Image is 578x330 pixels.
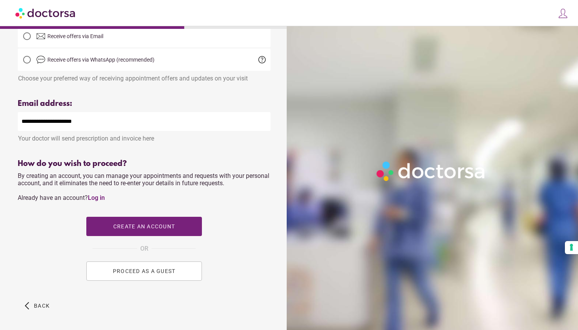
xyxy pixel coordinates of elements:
span: By creating an account, you can manage your appointments and requests with your personal account,... [18,172,269,201]
button: Your consent preferences for tracking technologies [565,241,578,254]
img: Logo-Doctorsa-trans-White-partial-flat.png [373,158,489,184]
span: Receive offers via Email [47,33,103,39]
div: Your doctor will send prescription and invoice here [18,131,271,142]
span: Create an account [113,223,175,229]
button: PROCEED AS A GUEST [86,261,202,281]
span: OR [140,244,148,254]
span: Back [34,303,50,309]
span: PROCEED AS A GUEST [113,268,176,274]
img: icons8-customer-100.png [558,8,568,19]
div: Email address: [18,99,271,108]
span: help [257,55,267,64]
img: Doctorsa.com [15,4,76,22]
div: Choose your preferred way of receiving appointment offers and updates on your visit [18,71,271,82]
img: email [36,32,45,41]
span: Receive offers via WhatsApp (recommended) [47,57,155,63]
button: Create an account [86,217,202,236]
a: Log in [88,194,105,201]
div: How do you wish to proceed? [18,159,271,168]
img: chat [36,55,45,64]
button: arrow_back_ios Back [22,296,53,315]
